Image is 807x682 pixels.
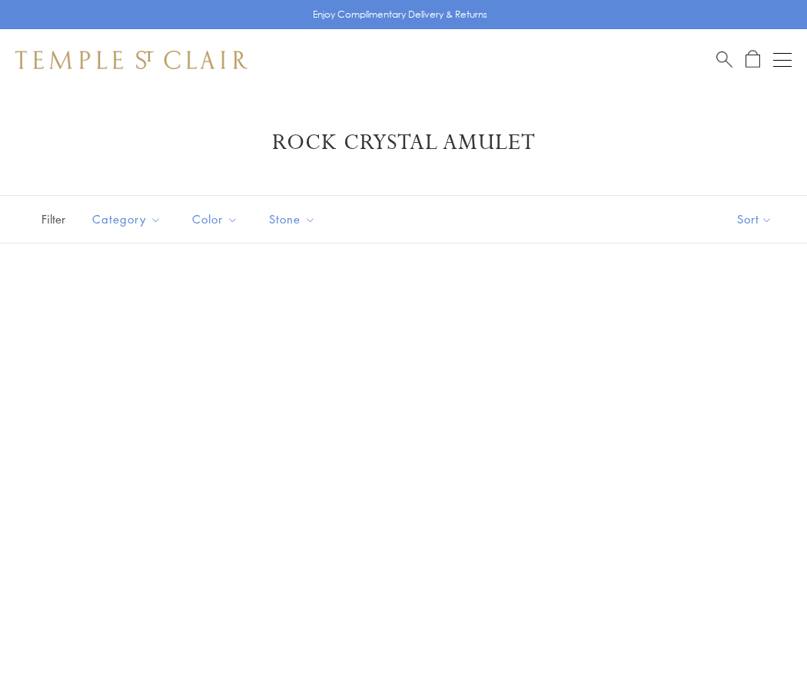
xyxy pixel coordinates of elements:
[257,202,327,237] button: Stone
[85,210,173,229] span: Category
[15,51,247,69] img: Temple St. Clair
[261,210,327,229] span: Stone
[773,51,792,69] button: Open navigation
[81,202,173,237] button: Category
[313,7,487,22] p: Enjoy Complimentary Delivery & Returns
[716,50,732,69] a: Search
[184,210,250,229] span: Color
[746,50,760,69] a: Open Shopping Bag
[181,202,250,237] button: Color
[702,196,807,243] button: Show sort by
[38,129,769,157] h1: Rock Crystal Amulet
